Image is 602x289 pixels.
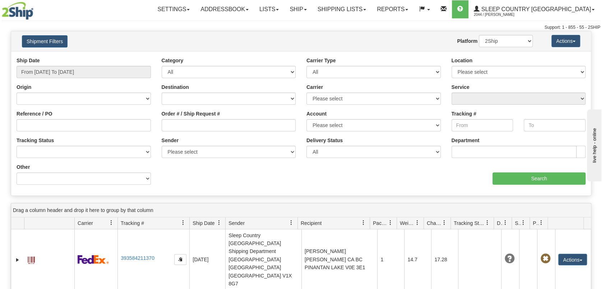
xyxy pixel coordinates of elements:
iframe: chat widget [585,108,601,181]
span: 2044 / [PERSON_NAME] [474,11,528,18]
label: Other [17,163,30,171]
label: Location [451,57,472,64]
span: Sender [228,220,245,227]
span: Ship Date [193,220,214,227]
label: Carrier [306,83,323,91]
a: Addressbook [195,0,254,18]
span: Weight [400,220,415,227]
a: Expand [14,256,21,263]
span: Tracking # [121,220,144,227]
label: Carrier Type [306,57,335,64]
a: Delivery Status filter column settings [499,217,511,229]
a: Tracking # filter column settings [177,217,189,229]
button: Actions [551,35,580,47]
a: Packages filter column settings [384,217,397,229]
button: Shipment Filters [22,35,68,48]
input: To [524,119,585,131]
div: grid grouping header [11,203,591,217]
a: Carrier filter column settings [105,217,117,229]
button: Copy to clipboard [174,254,186,265]
span: Recipient [301,220,321,227]
img: logo2044.jpg [2,2,33,20]
label: Department [451,137,480,144]
span: Delivery Status [497,220,503,227]
label: Sender [162,137,179,144]
span: Sleep Country [GEOGRAPHIC_DATA] [480,6,591,12]
a: Tracking Status filter column settings [481,217,494,229]
img: 2 - FedEx Express® [78,255,109,264]
a: Weight filter column settings [411,217,423,229]
label: Destination [162,83,189,91]
a: Sleep Country [GEOGRAPHIC_DATA] 2044 / [PERSON_NAME] [468,0,600,18]
a: Ship Date filter column settings [213,217,225,229]
a: Label [28,253,35,265]
span: Tracking Status [454,220,485,227]
label: Account [306,110,327,117]
a: Ship [284,0,312,18]
div: live help - online [5,6,66,12]
label: Service [451,83,469,91]
span: Charge [427,220,442,227]
a: Reports [371,0,413,18]
button: Actions [558,254,587,265]
span: Unknown [504,254,514,264]
a: Lists [254,0,284,18]
label: Platform [457,37,477,45]
div: Support: 1 - 855 - 55 - 2SHIP [2,24,600,31]
a: Pickup Status filter column settings [535,217,547,229]
span: Pickup Not Assigned [540,254,550,264]
a: Shipment Issues filter column settings [517,217,529,229]
input: Search [492,172,585,185]
span: Carrier [78,220,93,227]
label: Origin [17,83,31,91]
label: Delivery Status [306,137,343,144]
label: Order # / Ship Request # [162,110,220,117]
a: Charge filter column settings [438,217,450,229]
label: Category [162,57,184,64]
span: Shipment Issues [515,220,521,227]
label: Reference / PO [17,110,52,117]
input: From [451,119,513,131]
span: Packages [373,220,388,227]
a: Settings [152,0,195,18]
span: Pickup Status [533,220,539,227]
label: Tracking # [451,110,476,117]
a: Shipping lists [312,0,371,18]
a: Recipient filter column settings [357,217,370,229]
a: Sender filter column settings [285,217,297,229]
a: 393584211370 [121,255,154,261]
label: Tracking Status [17,137,54,144]
label: Ship Date [17,57,40,64]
